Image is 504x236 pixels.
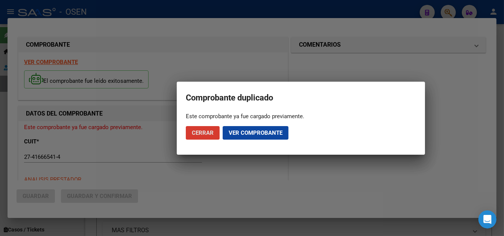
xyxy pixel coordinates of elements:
[223,126,288,140] button: Ver comprobante
[186,91,416,105] h2: Comprobante duplicado
[478,210,496,228] div: Open Intercom Messenger
[186,113,416,120] div: Este comprobante ya fue cargado previamente.
[186,126,220,140] button: Cerrar
[229,129,282,136] span: Ver comprobante
[192,129,214,136] span: Cerrar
